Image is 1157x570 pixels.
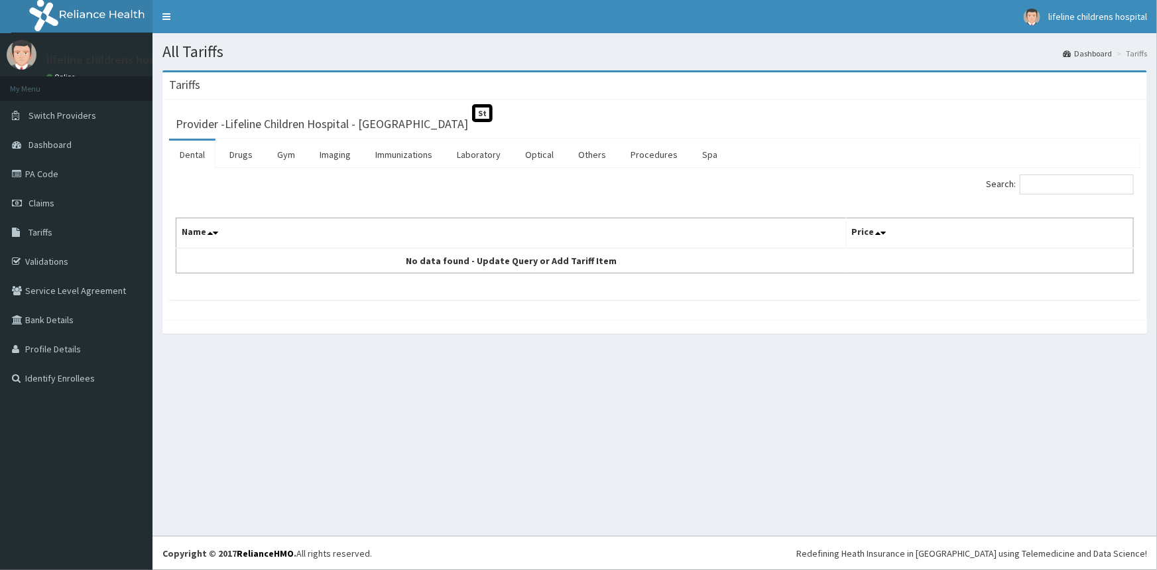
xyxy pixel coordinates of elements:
[169,141,215,169] a: Dental
[446,141,511,169] a: Laboratory
[237,547,294,559] a: RelianceHMO
[515,141,564,169] a: Optical
[176,218,847,249] th: Name
[29,139,72,151] span: Dashboard
[29,226,52,238] span: Tariffs
[152,536,1157,570] footer: All rights reserved.
[568,141,617,169] a: Others
[46,72,78,82] a: Online
[692,141,728,169] a: Spa
[620,141,688,169] a: Procedures
[309,141,361,169] a: Imaging
[365,141,443,169] a: Immunizations
[1113,48,1147,59] li: Tariffs
[267,141,306,169] a: Gym
[169,79,200,91] h3: Tariffs
[1063,48,1112,59] a: Dashboard
[1048,11,1147,23] span: lifeline childrens hospital
[7,40,36,70] img: User Image
[1024,9,1040,25] img: User Image
[1020,175,1134,194] input: Search:
[162,43,1147,60] h1: All Tariffs
[176,118,468,130] h3: Provider - Lifeline Children Hospital - [GEOGRAPHIC_DATA]
[986,175,1134,194] label: Search:
[176,248,847,273] td: No data found - Update Query or Add Tariff Item
[162,547,296,559] strong: Copyright © 2017 .
[29,197,54,209] span: Claims
[29,109,96,121] span: Switch Providers
[846,218,1133,249] th: Price
[46,54,178,66] p: lifeline childrens hospital
[472,104,493,122] span: St
[796,547,1147,560] div: Redefining Heath Insurance in [GEOGRAPHIC_DATA] using Telemedicine and Data Science!
[219,141,263,169] a: Drugs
